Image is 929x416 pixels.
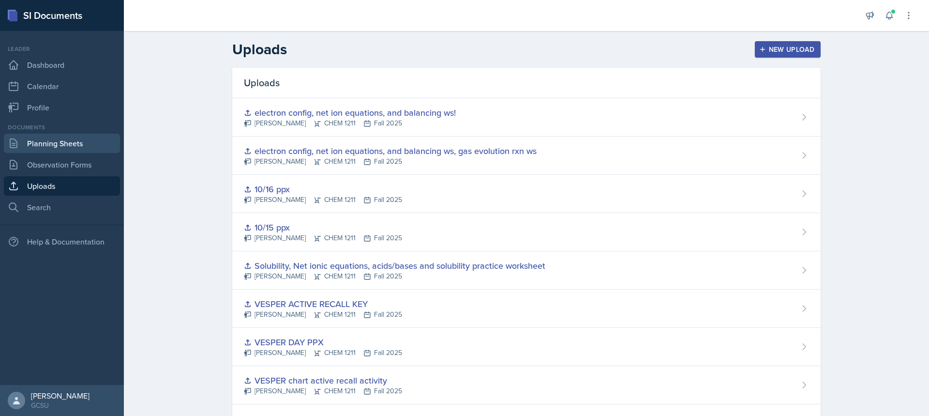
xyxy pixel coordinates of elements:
div: Leader [4,45,120,53]
a: Calendar [4,77,120,96]
a: Solubility, Net ionic equations, acids/bases and solubility practice worksheet [PERSON_NAME]CHEM ... [232,251,821,290]
a: Planning Sheets [4,134,120,153]
div: VESPER chart active recall activity [244,374,402,387]
div: Solubility, Net ionic equations, acids/bases and solubility practice worksheet [244,259,545,272]
div: [PERSON_NAME] CHEM 1211 Fall 2025 [244,348,402,358]
div: [PERSON_NAME] [31,391,90,401]
a: VESPER chart active recall activity [PERSON_NAME]CHEM 1211Fall 2025 [232,366,821,404]
div: VESPER DAY PPX [244,336,402,349]
div: [PERSON_NAME] CHEM 1211 Fall 2025 [244,195,402,205]
div: electron config, net ion equations, and balancing ws, gas evolution rxn ws [244,144,537,157]
a: 10/15 ppx [PERSON_NAME]CHEM 1211Fall 2025 [232,213,821,251]
a: 10/16 ppx [PERSON_NAME]CHEM 1211Fall 2025 [232,175,821,213]
a: electron config, net ion equations, and balancing ws! [PERSON_NAME]CHEM 1211Fall 2025 [232,98,821,137]
div: Documents [4,123,120,132]
div: [PERSON_NAME] CHEM 1211 Fall 2025 [244,118,456,128]
a: Uploads [4,176,120,196]
a: Search [4,198,120,217]
a: Dashboard [4,55,120,75]
h2: Uploads [232,41,287,58]
div: VESPER ACTIVE RECALL KEY [244,297,402,310]
a: Observation Forms [4,155,120,174]
div: [PERSON_NAME] CHEM 1211 Fall 2025 [244,156,537,167]
div: [PERSON_NAME] CHEM 1211 Fall 2025 [244,271,545,281]
div: Uploads [232,68,821,98]
div: 10/16 ppx [244,183,402,196]
div: Help & Documentation [4,232,120,251]
a: VESPER ACTIVE RECALL KEY [PERSON_NAME]CHEM 1211Fall 2025 [232,290,821,328]
a: Profile [4,98,120,117]
div: [PERSON_NAME] CHEM 1211 Fall 2025 [244,309,402,320]
div: electron config, net ion equations, and balancing ws! [244,106,456,119]
div: [PERSON_NAME] CHEM 1211 Fall 2025 [244,386,402,396]
div: GCSU [31,401,90,410]
a: electron config, net ion equations, and balancing ws, gas evolution rxn ws [PERSON_NAME]CHEM 1211... [232,137,821,175]
a: VESPER DAY PPX [PERSON_NAME]CHEM 1211Fall 2025 [232,328,821,366]
div: [PERSON_NAME] CHEM 1211 Fall 2025 [244,233,402,243]
div: 10/15 ppx [244,221,402,234]
button: New Upload [755,41,821,58]
div: New Upload [761,46,815,53]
